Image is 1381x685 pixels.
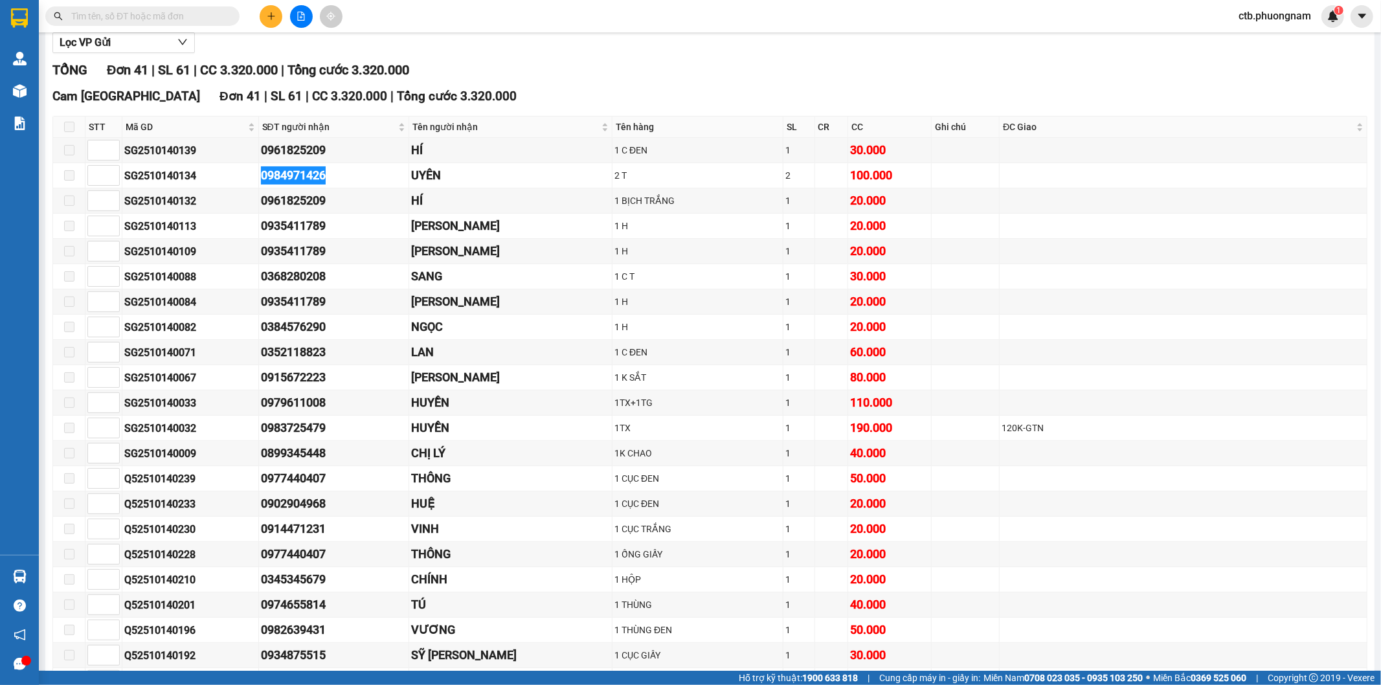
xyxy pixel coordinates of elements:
div: 0982639431 [261,621,407,639]
td: SỸ VY [409,643,612,668]
strong: 0708 023 035 - 0935 103 250 [1024,673,1143,683]
div: 0914471231 [261,520,407,538]
div: 0984971426 [261,166,407,185]
div: Q52510140196 [124,622,256,638]
div: 1 [785,471,812,486]
div: CHÍNH [411,570,610,589]
div: Q52510140230 [124,521,256,537]
div: 0979611008 [261,394,407,412]
div: 20.000 [850,217,929,235]
div: SG2510140109 [124,243,256,260]
div: 1 CỤC ĐEN [614,497,781,511]
div: VƯƠNG [411,621,610,639]
td: SG2510140109 [122,239,259,264]
div: Q52510140228 [124,546,256,563]
div: [PERSON_NAME] [411,293,610,311]
div: 1 C T [614,269,781,284]
div: 1 [785,572,812,587]
div: SANG [411,267,610,286]
div: 0935411789 [261,293,407,311]
div: 110.000 [850,394,929,412]
td: 0982639431 [259,618,409,643]
td: SG2510140139 [122,138,259,163]
td: Q52510140210 [122,567,259,592]
div: 40.000 [850,444,929,462]
span: | [1256,671,1258,685]
th: Tên hàng [612,117,783,138]
td: LAN [409,340,612,365]
div: 60.000 [850,343,929,361]
div: 1K CHAO [614,446,781,460]
div: NGỌC [411,318,610,336]
div: 1 [785,295,812,309]
th: CR [815,117,849,138]
div: 1 [785,244,812,258]
div: 0902904968 [261,495,407,513]
div: HUYỀN [411,419,610,437]
td: SG2510140009 [122,441,259,466]
div: 2 T [614,168,781,183]
td: 0935411789 [259,289,409,315]
div: SG2510140084 [124,294,256,310]
div: 0345345679 [261,570,407,589]
td: 0384576290 [259,315,409,340]
span: copyright [1309,673,1318,682]
div: THÔNG [411,469,610,488]
span: file-add [297,12,306,21]
div: 1 [785,623,812,637]
td: 0368280208 [259,264,409,289]
td: TÚ [409,592,612,618]
div: 30.000 [850,141,929,159]
div: 1 [785,598,812,612]
div: 1 [785,396,812,410]
div: Q52510140201 [124,597,256,613]
strong: 0369 525 060 [1191,673,1246,683]
button: plus [260,5,282,28]
td: NHẬT QUANG [409,289,612,315]
div: 1 [785,497,812,511]
div: 0961825209 [261,141,407,159]
td: HUYỀN [409,390,612,416]
div: 1 [785,143,812,157]
div: 1 [785,421,812,435]
td: Q52510140239 [122,466,259,491]
div: 20.000 [850,545,929,563]
td: SG2510140082 [122,315,259,340]
div: UYÊN [411,166,610,185]
div: 20.000 [850,192,929,210]
span: Mã GD [126,120,245,134]
div: 40.000 [850,596,929,614]
span: Hỗ trợ kỹ thuật: [739,671,858,685]
td: 0352118823 [259,340,409,365]
span: Tổng cước 3.320.000 [397,89,517,104]
td: 0914471231 [259,517,409,542]
td: NHẬT QUANG [409,239,612,264]
div: SG2510140033 [124,395,256,411]
div: HÍ [411,141,610,159]
span: | [194,62,197,78]
div: 1 [785,194,812,208]
div: LAN [411,343,610,361]
span: TỔNG [52,62,87,78]
span: message [14,658,26,670]
td: 0915672223 [259,365,409,390]
div: [PERSON_NAME] [411,242,610,260]
div: Q52510140239 [124,471,256,487]
td: HUYỀN [409,416,612,441]
td: VƯƠNG [409,618,612,643]
span: ⚪️ [1146,675,1150,680]
div: 20.000 [850,570,929,589]
div: Q52510140210 [124,572,256,588]
div: 20.000 [850,495,929,513]
span: | [281,62,284,78]
div: 1 [785,547,812,561]
span: plus [267,12,276,21]
td: SG2510140113 [122,214,259,239]
div: 1 [785,345,812,359]
div: 2 [785,168,812,183]
div: HUYỀN [411,394,610,412]
div: Q52510140192 [124,647,256,664]
button: caret-down [1351,5,1373,28]
th: SL [783,117,814,138]
td: SG2510140088 [122,264,259,289]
